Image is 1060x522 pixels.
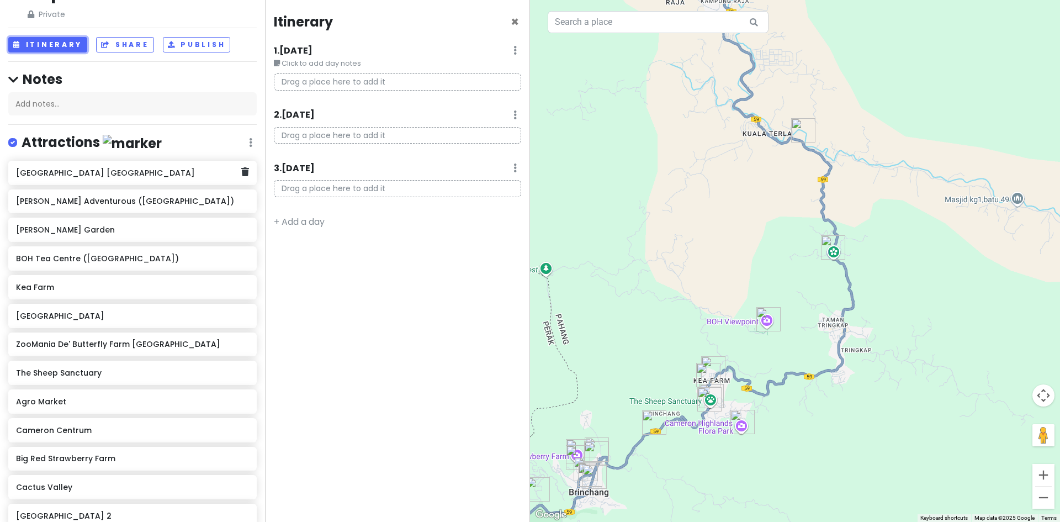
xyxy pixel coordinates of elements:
[511,13,519,31] span: Close itinerary
[521,473,554,506] div: Hoki Cafe
[274,45,312,57] h6: 1 . [DATE]
[695,379,728,413] div: The Sheep Sanctuary
[693,383,726,416] div: Popstick
[163,37,231,53] button: Publish
[274,163,315,175] h6: 3 . [DATE]
[574,458,607,492] div: Restaurant Tuan Yuan
[548,11,768,33] input: Search a place
[16,282,248,292] h6: Kea Farm
[16,311,248,321] h6: [GEOGRAPHIC_DATA]
[16,482,248,492] h6: Cactus Valley
[726,405,759,439] div: Cameron Highlands Flora Park
[574,458,607,491] div: Antique Cafe Cameron
[580,433,613,466] div: KEDAI KOPITIAM KOPI KAW KAW
[533,508,569,522] a: Open this area in Google Maps (opens a new window)
[16,425,248,435] h6: Cameron Centrum
[274,127,521,144] p: Drag a place here to add it
[274,58,521,69] small: Click to add day notes
[241,165,249,180] a: Delete place
[103,135,162,152] img: marker
[920,514,968,522] button: Keyboard shortcuts
[697,352,730,385] div: Kea Farm
[1032,487,1054,509] button: Zoom out
[16,397,248,407] h6: Agro Market
[511,15,519,29] button: Close
[8,37,87,53] button: Itinerary
[1041,515,1057,521] a: Terms (opens in new tab)
[96,37,153,53] button: Share
[22,134,162,152] h4: Attractions
[1032,464,1054,486] button: Zoom in
[16,168,241,178] h6: [GEOGRAPHIC_DATA] [GEOGRAPHIC_DATA]
[16,511,248,521] h6: [GEOGRAPHIC_DATA] 2
[274,13,333,30] h4: Itinerary
[274,109,315,121] h6: 2 . [DATE]
[561,435,595,468] div: Big Red Strawberry Farm
[1032,424,1054,446] button: Drag Pegman onto the map to open Street View
[16,225,248,235] h6: [PERSON_NAME] Garden
[692,358,725,392] div: ZooMania De' Butterfly Farm Cameron Highlands
[16,196,248,206] h6: [PERSON_NAME] Adventurous ([GEOGRAPHIC_DATA])
[274,215,325,228] a: + Add a day
[16,368,248,378] h6: The Sheep Sanctuary
[16,454,248,463] h6: Big Red Strawberry Farm
[787,114,820,147] div: Cameron Adventurous (Kuala Terla Tea Plantation)
[533,508,569,522] img: Google
[580,437,613,470] div: Cameron Centrum
[578,460,611,493] div: OK Tuck Restaurant Brinchang Cameron Highlands
[16,254,248,263] h6: BOH Tea Centre ([GEOGRAPHIC_DATA])
[752,303,785,336] div: BOH Tea Centre (Sungei Palas Garden)
[817,231,850,264] div: Cameron Lavender Garden
[1032,384,1054,407] button: Map camera controls
[8,92,257,115] div: Add notes...
[569,452,602,486] div: Rasa Soya Cafe Cameron Highland
[561,441,595,474] div: Cactus Valley
[274,180,521,197] p: Drag a place here to add it
[16,339,248,349] h6: ZooMania De' Butterfly Farm [GEOGRAPHIC_DATA]
[28,8,239,20] span: Private
[638,406,671,439] div: Agro Market
[8,71,257,88] h4: Notes
[274,73,521,91] p: Drag a place here to add it
[974,515,1035,521] span: Map data ©2025 Google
